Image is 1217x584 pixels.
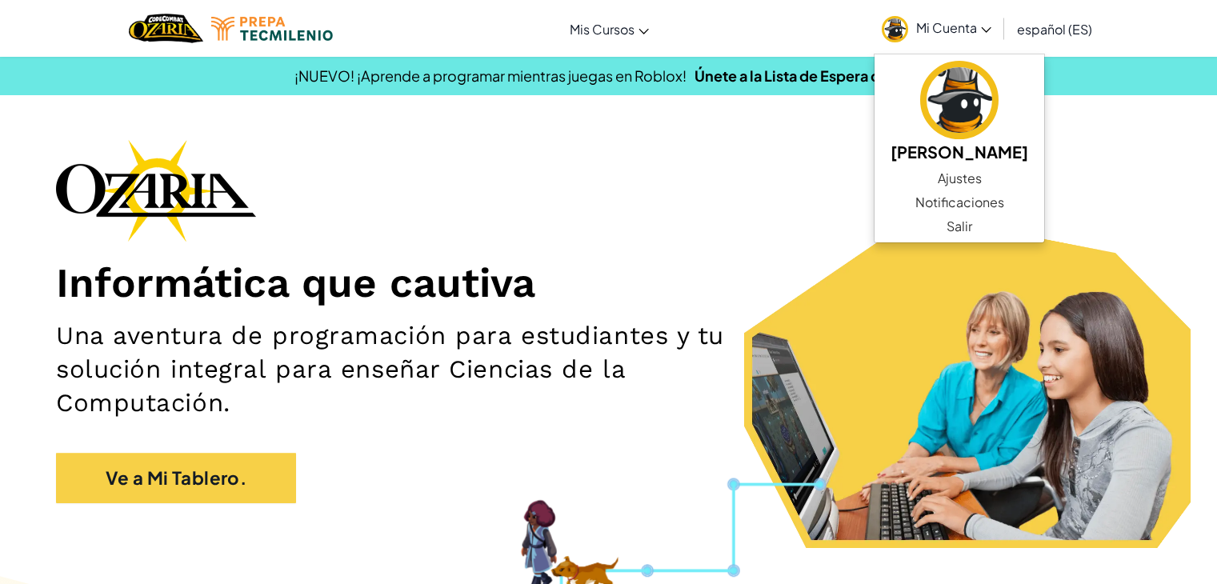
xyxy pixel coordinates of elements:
[294,66,687,85] span: ¡NUEVO! ¡Aprende a programar mientras juegas en Roblox!
[129,12,203,45] img: Home
[570,21,635,38] span: Mis Cursos
[56,258,1161,307] h1: Informática que cautiva
[56,139,256,242] img: Ozaria branding logo
[1017,21,1092,38] span: español (ES)
[875,214,1044,238] a: Salir
[1009,7,1100,50] a: español (ES)
[875,166,1044,190] a: Ajustes
[916,19,991,36] span: Mi Cuenta
[920,61,999,139] img: avatar
[129,12,203,45] a: Ozaria by CodeCombat logo
[56,453,296,503] a: Ve a Mi Tablero.
[882,16,908,42] img: avatar
[56,319,796,421] h2: Una aventura de programación para estudiantes y tu solución integral para enseñar Ciencias de la ...
[915,193,1004,212] span: Notificaciones
[875,190,1044,214] a: Notificaciones
[695,66,923,85] a: Únete a la Lista de Espera de Beta
[211,17,333,41] img: Tecmilenio logo
[562,7,657,50] a: Mis Cursos
[891,139,1028,164] h5: [PERSON_NAME]
[875,58,1044,166] a: [PERSON_NAME]
[874,3,999,54] a: Mi Cuenta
